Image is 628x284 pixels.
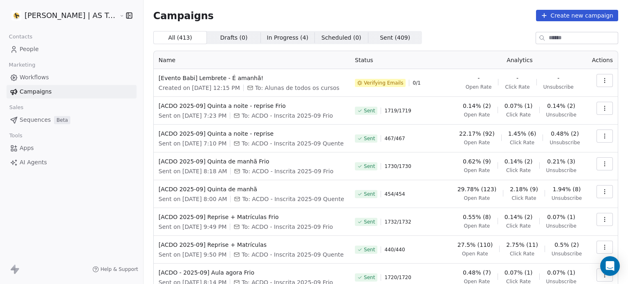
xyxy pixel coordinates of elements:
[321,34,361,42] span: Scheduled ( 0 )
[549,139,580,146] span: Unsubscribe
[159,268,345,277] span: [ACDO - 2025-09] Aula agora Frio
[5,31,36,43] span: Contacts
[20,144,34,152] span: Apps
[153,10,214,21] span: Campaigns
[413,80,420,86] span: 0 / 1
[506,167,531,174] span: Click Rate
[510,139,534,146] span: Click Rate
[505,84,529,90] span: Click Rate
[511,195,536,201] span: Click Rate
[547,213,575,221] span: 0.07% (1)
[464,167,490,174] span: Open Rate
[384,163,411,170] span: 1730 / 1730
[159,139,227,148] span: Sent on [DATE] 7:10 PM
[159,223,227,231] span: Sent on [DATE] 9:49 PM
[466,84,492,90] span: Open Rate
[159,241,345,249] span: [ACDO 2025-09] Reprise + Matrículas
[384,274,411,281] span: 1720 / 1720
[551,130,579,138] span: 0.48% (2)
[543,84,574,90] span: Unsubscribe
[506,112,531,118] span: Click Rate
[20,158,47,167] span: AI Agents
[554,241,579,249] span: 0.5% (2)
[364,246,375,253] span: Sent
[242,195,344,203] span: To: ACDO - Inscrita 2025-09 Quente
[255,84,339,92] span: To: Alunas de todos os cursos
[510,250,534,257] span: Click Rate
[505,268,533,277] span: 0.07% (1)
[220,34,248,42] span: Drafts ( 0 )
[7,71,137,84] a: Workflows
[20,73,49,82] span: Workflows
[600,256,620,276] div: Open Intercom Messenger
[464,139,490,146] span: Open Rate
[242,139,343,148] span: To: ACDO - Inscrita 2025-09 Quente
[101,266,138,273] span: Help & Support
[242,223,333,231] span: To: ACDO - Inscrita 2025-09 Frio
[242,250,343,259] span: To: ACDO - Inscrita 2025-09 Quente
[384,135,405,142] span: 467 / 467
[553,185,581,193] span: 1.94% (8)
[464,195,490,201] span: Open Rate
[380,34,410,42] span: Sent ( 409 )
[364,80,403,86] span: Verifying Emails
[10,9,113,22] button: [PERSON_NAME] | AS Treinamentos
[464,223,490,229] span: Open Rate
[516,74,518,82] span: -
[159,213,345,221] span: [ACDO 2025-09] Reprise + Matrículas Frio
[546,223,576,229] span: Unsubscribe
[364,191,375,197] span: Sent
[364,219,375,225] span: Sent
[11,11,21,20] img: Logo%202022%20quad.jpg
[159,250,227,259] span: Sent on [DATE] 9:50 PM
[463,213,491,221] span: 0.55% (8)
[242,112,333,120] span: To: ACDO - Inscrita 2025-09 Frio
[552,195,582,201] span: Unsubscribe
[25,10,117,21] span: [PERSON_NAME] | AS Treinamentos
[384,246,405,253] span: 440 / 440
[5,59,39,71] span: Marketing
[546,167,576,174] span: Unsubscribe
[384,219,411,225] span: 1732 / 1732
[159,167,227,175] span: Sent on [DATE] 8:18 AM
[508,130,536,138] span: 1.45% (6)
[506,223,531,229] span: Click Rate
[463,268,491,277] span: 0.48% (7)
[536,10,618,21] button: Create new campaign
[364,135,375,142] span: Sent
[463,157,491,165] span: 0.62% (9)
[384,191,405,197] span: 454 / 454
[459,130,495,138] span: 22.17% (92)
[546,112,576,118] span: Unsubscribe
[463,102,491,110] span: 0.14% (2)
[20,116,51,124] span: Sequences
[20,87,52,96] span: Campaigns
[458,241,493,249] span: 27.5% (110)
[159,195,227,203] span: Sent on [DATE] 8:00 AM
[159,157,345,165] span: [ACDO 2025-09] Quinta de manhã Frio
[587,51,618,69] th: Actions
[7,141,137,155] a: Apps
[478,74,480,82] span: -
[552,250,582,257] span: Unsubscribe
[505,157,533,165] span: 0.14% (2)
[6,130,26,142] span: Tools
[464,112,490,118] span: Open Rate
[547,102,575,110] span: 0.14% (2)
[506,241,538,249] span: 2.75% (11)
[557,74,559,82] span: -
[154,51,350,69] th: Name
[54,116,70,124] span: Beta
[350,51,452,69] th: Status
[159,84,240,92] span: Created on [DATE] 12:15 PM
[92,266,138,273] a: Help & Support
[462,250,488,257] span: Open Rate
[458,185,496,193] span: 29.78% (123)
[547,157,575,165] span: 0.21% (3)
[159,112,227,120] span: Sent on [DATE] 7:23 PM
[547,268,575,277] span: 0.07% (1)
[7,113,137,127] a: SequencesBeta
[159,185,345,193] span: [ACDO 2025-09] Quinta de manhã
[364,107,375,114] span: Sent
[384,107,411,114] span: 1719 / 1719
